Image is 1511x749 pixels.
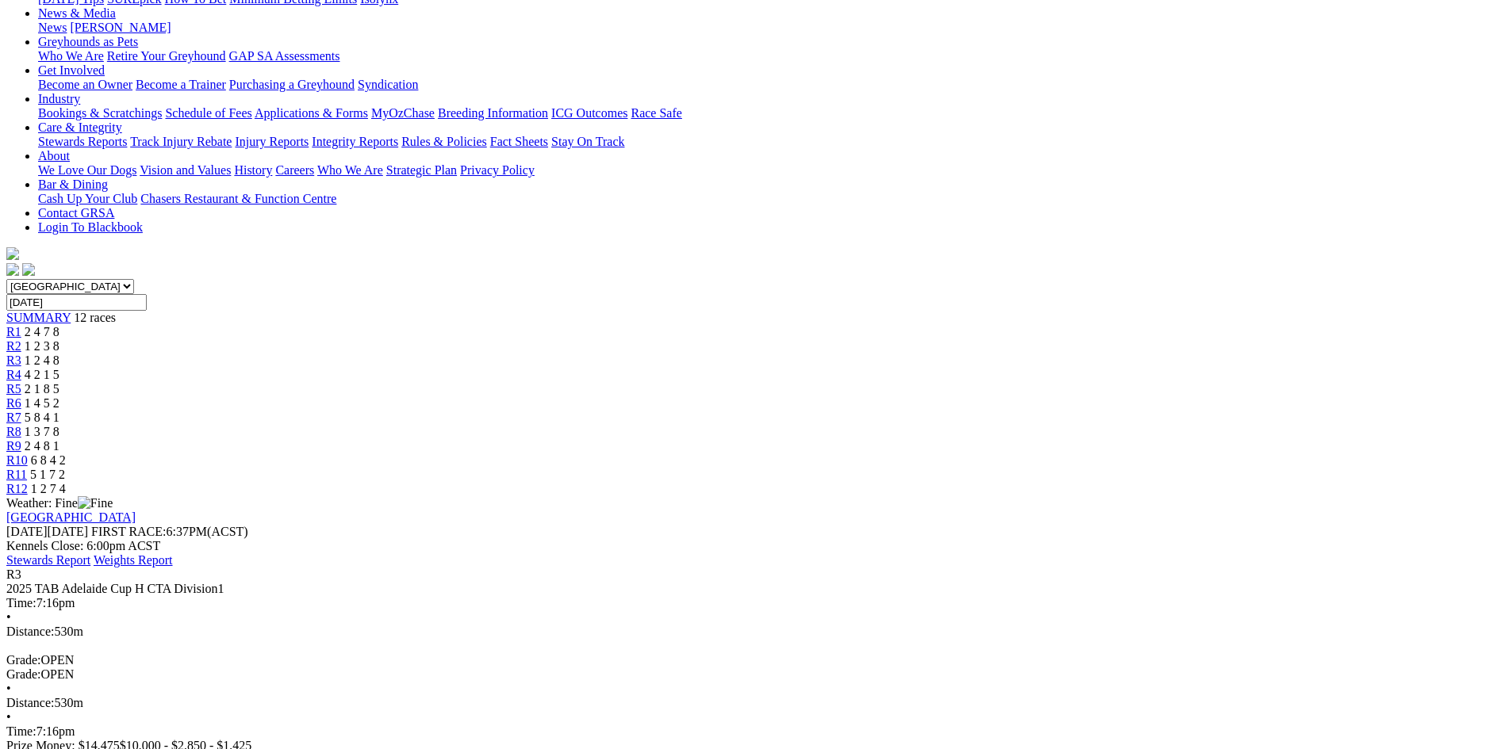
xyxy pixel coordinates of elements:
[38,106,1505,120] div: Industry
[255,106,368,120] a: Applications & Forms
[38,49,1505,63] div: Greyhounds as Pets
[386,163,457,177] a: Strategic Plan
[6,396,21,410] a: R6
[38,206,114,220] a: Contact GRSA
[551,135,624,148] a: Stay On Track
[74,311,116,324] span: 12 races
[6,653,41,667] span: Grade:
[235,135,309,148] a: Injury Reports
[6,667,1505,682] div: OPEN
[6,247,19,260] img: logo-grsa-white.png
[91,525,166,538] span: FIRST RACE:
[70,21,171,34] a: [PERSON_NAME]
[6,625,1505,639] div: 530m
[38,21,1505,35] div: News & Media
[25,339,59,353] span: 1 2 3 8
[6,482,28,495] a: R12
[6,311,71,324] a: SUMMARY
[25,411,59,424] span: 5 8 4 1
[6,525,88,538] span: [DATE]
[312,135,398,148] a: Integrity Reports
[6,339,21,353] a: R2
[38,192,137,205] a: Cash Up Your Club
[6,368,21,381] a: R4
[6,710,11,724] span: •
[38,35,138,48] a: Greyhounds as Pets
[31,482,66,495] span: 1 2 7 4
[460,163,535,177] a: Privacy Policy
[6,382,21,396] a: R5
[38,120,122,134] a: Care & Integrity
[6,567,21,581] span: R3
[371,106,435,120] a: MyOzChase
[25,425,59,438] span: 1 3 7 8
[6,667,41,681] span: Grade:
[38,192,1505,206] div: Bar & Dining
[136,78,226,91] a: Become a Trainer
[6,353,21,367] a: R3
[6,411,21,424] a: R7
[6,724,36,738] span: Time:
[6,610,11,624] span: •
[165,106,251,120] a: Schedule of Fees
[6,653,1505,667] div: OPEN
[25,439,59,453] span: 2 4 8 1
[6,325,21,338] a: R1
[6,582,1505,596] div: 2025 TAB Adelaide Cup H CTA Division1
[6,294,147,311] input: Select date
[25,353,59,367] span: 1 2 4 8
[229,49,340,63] a: GAP SA Assessments
[6,539,1505,553] div: Kennels Close: 6:00pm ACST
[631,106,681,120] a: Race Safe
[358,78,418,91] a: Syndication
[38,178,108,191] a: Bar & Dining
[94,553,173,567] a: Weights Report
[6,682,11,695] span: •
[25,396,59,410] span: 1 4 5 2
[38,220,143,234] a: Login To Blackbook
[140,192,336,205] a: Chasers Restaurant & Function Centre
[38,106,162,120] a: Bookings & Scratchings
[6,510,136,524] a: [GEOGRAPHIC_DATA]
[25,382,59,396] span: 2 1 8 5
[30,468,65,481] span: 5 1 7 2
[6,553,90,567] a: Stewards Report
[6,525,48,538] span: [DATE]
[38,163,136,177] a: We Love Our Dogs
[38,149,70,162] a: About
[6,496,113,510] span: Weather: Fine
[38,21,67,34] a: News
[6,696,54,709] span: Distance:
[6,453,28,467] a: R10
[78,496,113,510] img: Fine
[6,425,21,438] a: R8
[551,106,627,120] a: ICG Outcomes
[6,439,21,453] a: R9
[38,49,104,63] a: Who We Are
[438,106,548,120] a: Breeding Information
[38,78,132,91] a: Become an Owner
[401,135,487,148] a: Rules & Policies
[38,135,1505,149] div: Care & Integrity
[91,525,248,538] span: 6:37PM(ACST)
[38,78,1505,92] div: Get Involved
[229,78,355,91] a: Purchasing a Greyhound
[490,135,548,148] a: Fact Sheets
[107,49,226,63] a: Retire Your Greyhound
[6,724,1505,739] div: 7:16pm
[38,135,127,148] a: Stewards Reports
[140,163,231,177] a: Vision and Values
[25,368,59,381] span: 4 2 1 5
[6,468,27,481] a: R11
